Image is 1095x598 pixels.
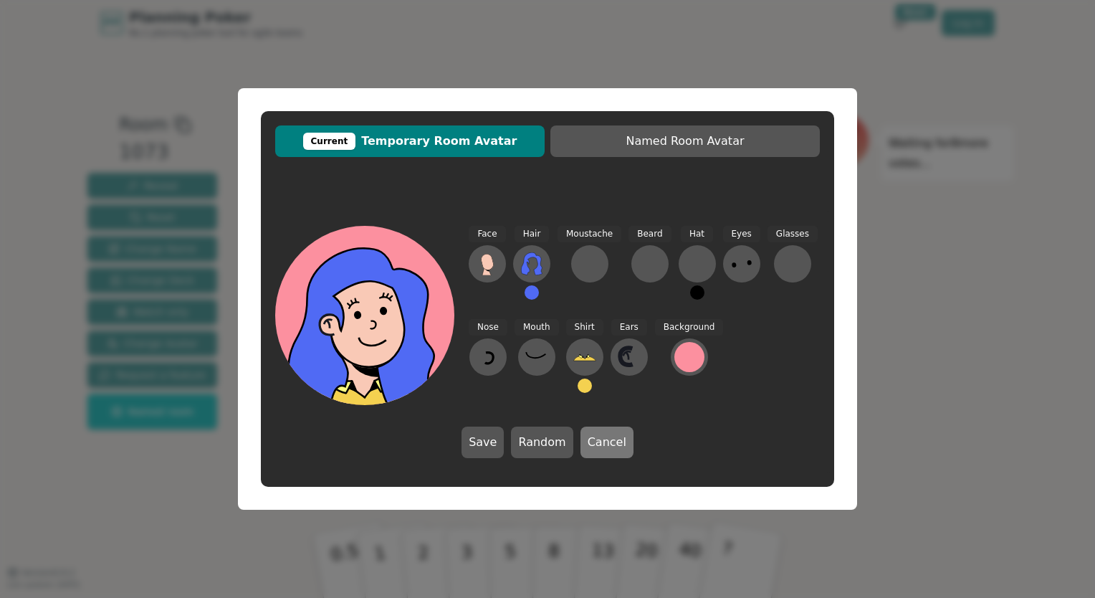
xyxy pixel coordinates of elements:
span: Named Room Avatar [558,133,813,150]
button: Save [462,427,504,458]
span: Hat [681,226,713,242]
span: Face [469,226,505,242]
span: Nose [469,319,507,336]
div: Current [303,133,356,150]
span: Mouth [515,319,559,336]
button: Cancel [580,427,633,458]
button: Named Room Avatar [550,125,820,157]
span: Background [655,319,724,336]
span: Temporary Room Avatar [282,133,537,150]
span: Shirt [566,319,603,336]
button: CurrentTemporary Room Avatar [275,125,545,157]
span: Ears [611,319,647,336]
span: Moustache [558,226,621,242]
span: Eyes [723,226,760,242]
button: Random [511,427,573,458]
span: Glasses [768,226,818,242]
span: Beard [628,226,671,242]
span: Hair [515,226,550,242]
